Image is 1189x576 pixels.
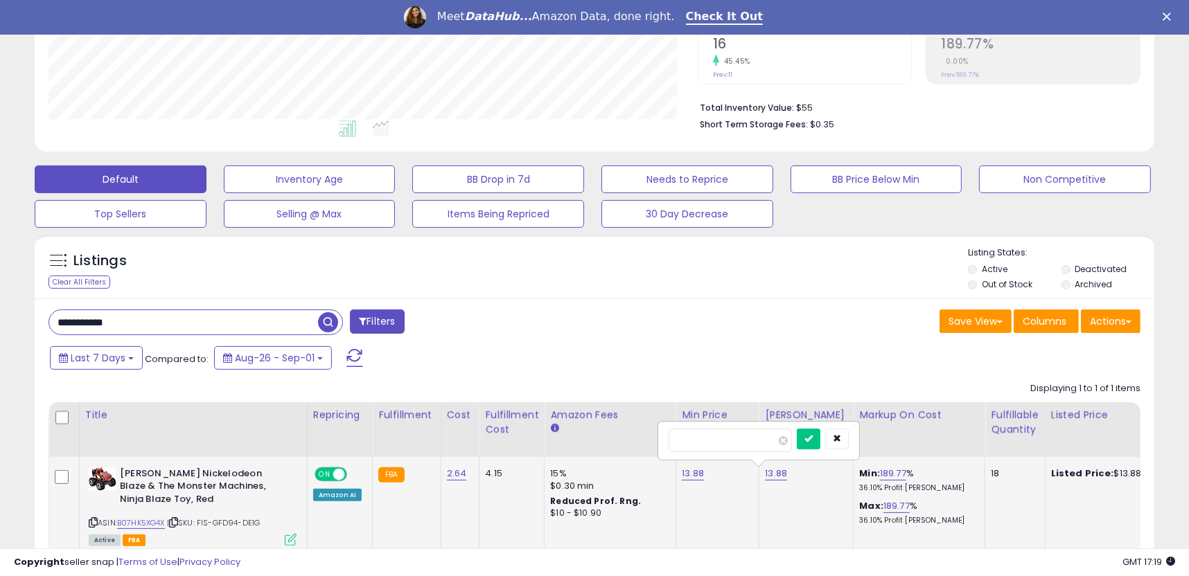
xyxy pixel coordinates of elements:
[991,408,1039,437] div: Fulfillable Quantity
[854,402,985,457] th: The percentage added to the cost of goods (COGS) that forms the calculator for Min & Max prices.
[682,467,704,480] a: 13.88
[979,165,1151,193] button: Non Competitive
[224,165,396,193] button: Inventory Age
[941,36,1140,55] h2: 189.77%
[117,517,165,529] a: B07HK5XG4X
[1075,263,1127,275] label: Deactivated
[686,10,764,25] a: Check It Out
[982,263,1007,275] label: Active
[1081,309,1140,333] button: Actions
[550,422,558,435] small: Amazon Fees.
[713,71,732,79] small: Prev: 11
[447,408,474,422] div: Cost
[713,36,912,55] h2: 16
[50,346,143,370] button: Last 7 Days
[412,200,584,228] button: Items Being Repriced
[859,499,883,512] b: Max:
[71,351,125,365] span: Last 7 Days
[859,408,979,422] div: Markup on Cost
[859,467,974,493] div: %
[1122,555,1175,568] span: 2025-09-10 17:19 GMT
[235,351,315,365] span: Aug-26 - Sep-01
[485,408,538,437] div: Fulfillment Cost
[118,555,177,568] a: Terms of Use
[167,517,261,528] span: | SKU: FIS-GFD94-DE1G
[447,467,467,480] a: 2.64
[791,165,962,193] button: BB Price Below Min
[89,467,297,544] div: ASIN:
[859,516,974,525] p: 36.10% Profit [PERSON_NAME]
[123,534,146,546] span: FBA
[941,56,969,66] small: 0.00%
[14,556,240,569] div: seller snap | |
[1051,467,1114,480] b: Listed Price:
[73,251,127,271] h5: Listings
[883,499,910,513] a: 189.77
[89,467,116,491] img: 41VpLXL358L._SL40_.jpg
[859,483,974,493] p: 36.10% Profit [PERSON_NAME]
[550,467,665,480] div: 15%
[345,468,367,480] span: OFF
[89,534,121,546] span: All listings currently available for purchase on Amazon
[700,102,794,114] b: Total Inventory Value:
[1051,408,1171,422] div: Listed Price
[1075,278,1112,290] label: Archived
[49,276,110,289] div: Clear All Filters
[765,467,787,480] a: 13.88
[378,408,434,422] div: Fulfillment
[991,467,1034,480] div: 18
[968,246,1154,260] p: Listing States:
[465,10,532,23] i: DataHub...
[1163,12,1177,21] div: Close
[85,408,301,422] div: Title
[810,118,834,131] span: $0.35
[700,98,1130,115] li: $55
[719,56,750,66] small: 45.45%
[940,309,1012,333] button: Save View
[313,408,367,422] div: Repricing
[485,467,534,480] div: 4.15
[214,346,332,370] button: Aug-26 - Sep-01
[765,408,847,422] div: [PERSON_NAME]
[601,165,773,193] button: Needs to Reprice
[859,467,880,480] b: Min:
[350,309,404,334] button: Filters
[700,118,808,130] b: Short Term Storage Fees:
[1051,467,1166,480] div: $13.88
[316,468,333,480] span: ON
[179,555,240,568] a: Privacy Policy
[550,495,641,507] b: Reduced Prof. Rng.
[35,165,206,193] button: Default
[35,200,206,228] button: Top Sellers
[1030,382,1140,395] div: Displaying 1 to 1 of 1 items
[1023,314,1066,328] span: Columns
[404,6,426,28] img: Profile image for Georgie
[550,507,665,519] div: $10 - $10.90
[682,408,753,422] div: Min Price
[550,480,665,492] div: $0.30 min
[601,200,773,228] button: 30 Day Decrease
[880,467,906,480] a: 189.77
[437,10,675,24] div: Meet Amazon Data, done right.
[550,408,670,422] div: Amazon Fees
[313,489,362,501] div: Amazon AI
[941,71,979,79] small: Prev: 189.77%
[982,278,1032,290] label: Out of Stock
[224,200,396,228] button: Selling @ Max
[145,352,209,366] span: Compared to:
[1014,309,1079,333] button: Columns
[378,467,404,483] small: FBA
[14,555,64,568] strong: Copyright
[412,165,584,193] button: BB Drop in 7d
[120,467,288,510] b: [PERSON_NAME] Nickelodeon Blaze & The Monster Machines, Ninja Blaze Toy, Red
[859,500,974,525] div: %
